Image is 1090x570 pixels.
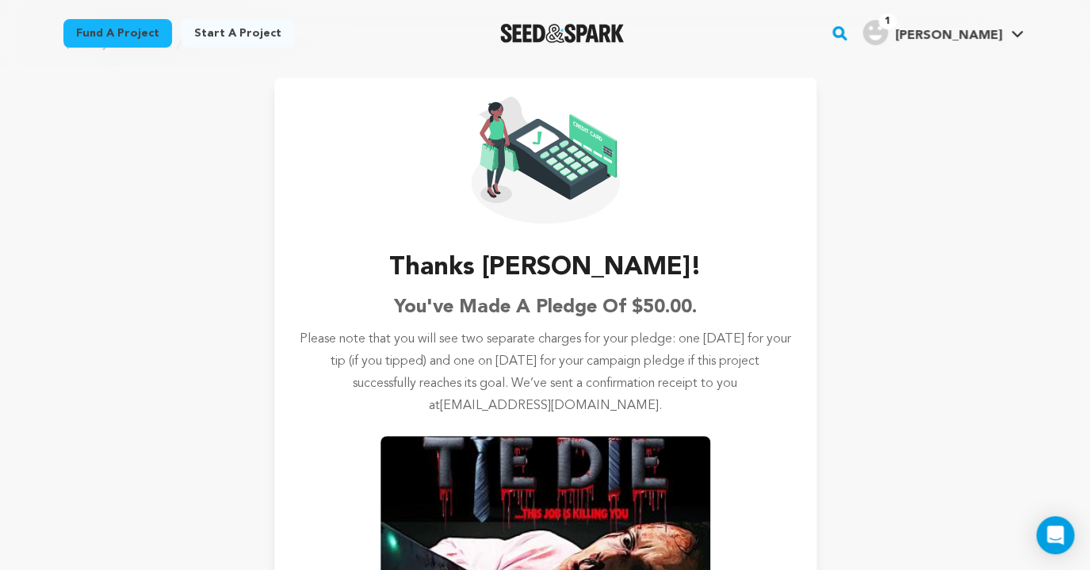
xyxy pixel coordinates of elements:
a: Fund a project [63,19,172,48]
p: Please note that you will see two separate charges for your pledge: one [DATE] for your tip (if y... [300,328,791,417]
img: user.png [862,20,888,45]
a: Start a project [182,19,294,48]
div: Jennifer T.'s Profile [862,20,1001,45]
span: [PERSON_NAME] [894,29,1001,42]
div: Open Intercom Messenger [1036,516,1074,554]
img: Seed&Spark Logo Dark Mode [500,24,625,43]
span: Jennifer T.'s Profile [859,17,1027,50]
a: Seed&Spark Homepage [500,24,625,43]
a: Jennifer T.'s Profile [859,17,1027,45]
h6: You've made a pledge of $50.00. [394,293,697,322]
span: 1 [878,13,897,29]
img: Seed&Spark Confirmation Icon [471,97,620,224]
h3: Thanks [PERSON_NAME]! [389,249,702,287]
